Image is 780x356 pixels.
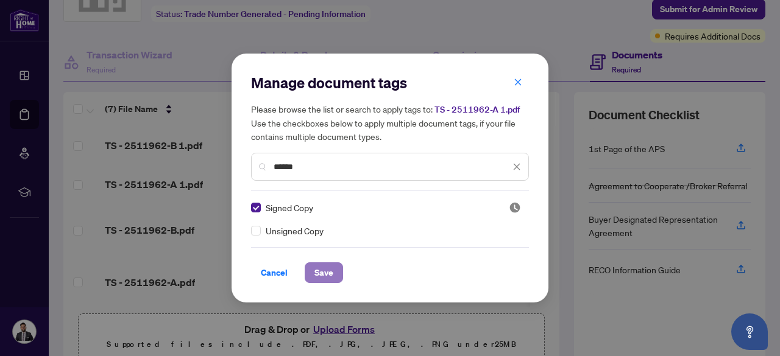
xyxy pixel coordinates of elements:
span: Save [314,263,333,282]
span: close [514,78,522,86]
span: Unsigned Copy [266,224,324,237]
span: close [512,162,521,171]
span: TS - 2511962-A 1.pdf [434,104,520,115]
button: Cancel [251,262,297,283]
span: Pending Review [509,201,521,214]
h2: Manage document tags [251,73,529,92]
button: Open asap [731,313,768,350]
button: Save [305,262,343,283]
h5: Please browse the list or search to apply tags to: Use the checkboxes below to apply multiple doc... [251,102,529,143]
span: Signed Copy [266,201,313,214]
span: Cancel [261,263,288,282]
img: status [509,201,521,214]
